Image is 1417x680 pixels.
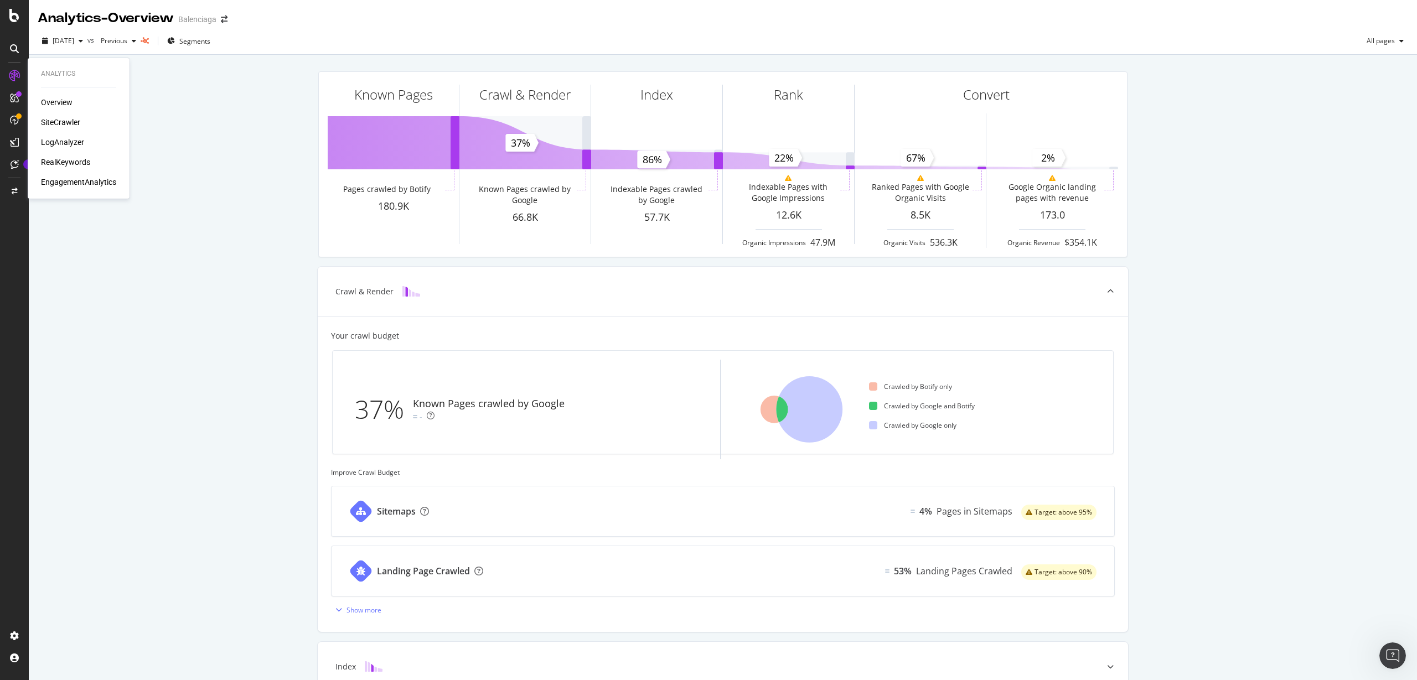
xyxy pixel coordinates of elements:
img: Equal [885,569,889,573]
div: 37% [355,391,413,428]
div: 53% [894,565,912,578]
div: Crawled by Botify only [869,382,952,391]
button: Show more [331,601,381,619]
div: 66.8K [459,210,591,225]
div: Crawl & Render [335,286,394,297]
div: Tooltip anchor [23,159,33,169]
span: Previous [96,36,127,45]
div: Landing Pages Crawled [916,565,1012,578]
div: - [420,411,422,422]
div: Sitemaps [377,505,416,518]
span: Target: above 95% [1035,509,1092,516]
a: SitemapsEqual4%Pages in Sitemapswarning label [331,486,1115,537]
img: Equal [911,510,915,513]
a: RealKeywords [41,157,90,168]
div: 180.9K [328,199,459,214]
div: arrow-right-arrow-left [221,15,227,23]
div: Indexable Pages crawled by Google [607,184,706,206]
a: Overview [41,97,73,108]
div: Crawl & Render [479,85,571,104]
a: SiteCrawler [41,117,80,128]
div: 4% [919,505,932,518]
div: Analytics - Overview [38,9,174,28]
span: Target: above 90% [1035,569,1092,575]
div: Crawled by Google only [869,421,956,430]
div: warning label [1021,564,1097,580]
button: Previous [96,32,141,50]
div: 57.7K [591,210,722,225]
button: [DATE] [38,32,87,50]
a: Landing Page CrawledEqual53%Landing Pages Crawledwarning label [331,546,1115,596]
span: 2025 Sep. 28th [53,36,74,45]
div: Your crawl budget [331,330,399,341]
div: Index [335,661,356,672]
div: Balenciaga [178,14,216,25]
div: Known Pages crawled by Google [413,397,565,411]
img: block-icon [365,661,382,672]
img: Equal [413,415,417,418]
a: LogAnalyzer [41,137,84,148]
div: Crawled by Google and Botify [869,401,975,411]
button: All pages [1362,32,1408,50]
div: Landing Page Crawled [377,565,470,578]
div: Pages crawled by Botify [343,184,431,195]
a: EngagementAnalytics [41,177,116,188]
div: Known Pages crawled by Google [475,184,574,206]
span: Segments [179,37,210,46]
div: Pages in Sitemaps [937,505,1012,518]
button: Segments [163,32,215,50]
div: Organic Impressions [742,238,806,247]
div: Rank [774,85,803,104]
div: Index [640,85,673,104]
div: Indexable Pages with Google Impressions [738,181,837,204]
iframe: Intercom live chat [1379,642,1406,669]
div: warning label [1021,505,1097,520]
div: Known Pages [354,85,433,104]
div: 12.6K [723,208,854,222]
span: All pages [1362,36,1395,45]
div: Show more [347,605,381,615]
img: block-icon [402,286,420,297]
div: Analytics [41,69,116,79]
div: Improve Crawl Budget [331,468,1115,477]
span: vs [87,35,96,45]
div: 47.9M [810,236,835,249]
